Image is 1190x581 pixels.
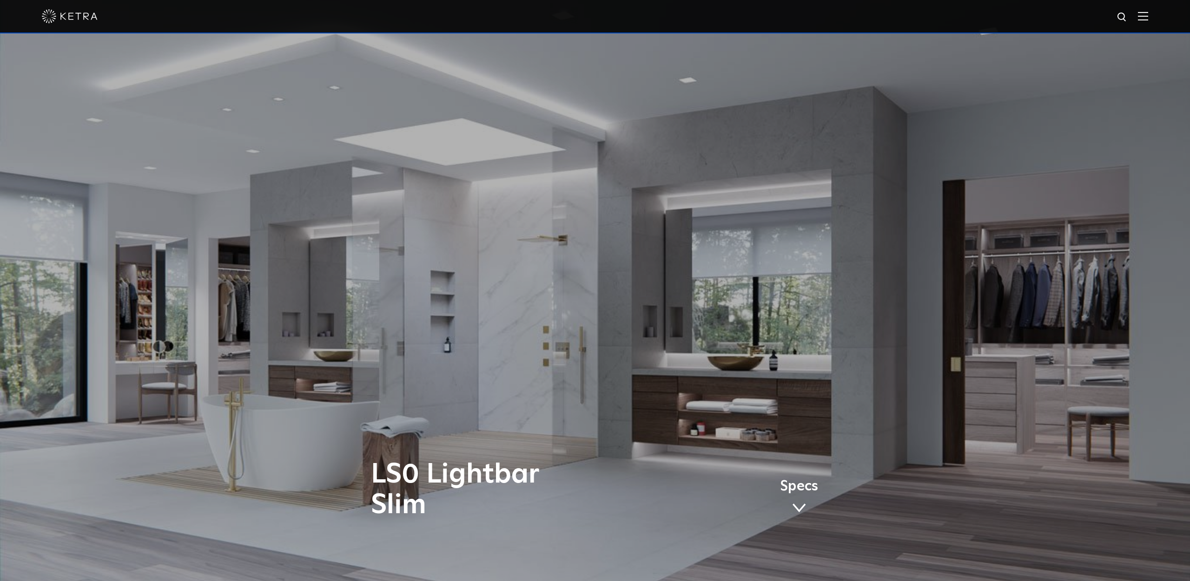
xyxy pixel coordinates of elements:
[780,480,818,516] a: Specs
[42,9,98,23] img: ketra-logo-2019-white
[1117,12,1128,23] img: search icon
[780,480,818,493] span: Specs
[371,459,634,521] h1: LS0 Lightbar Slim
[1138,12,1148,20] img: Hamburger%20Nav.svg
